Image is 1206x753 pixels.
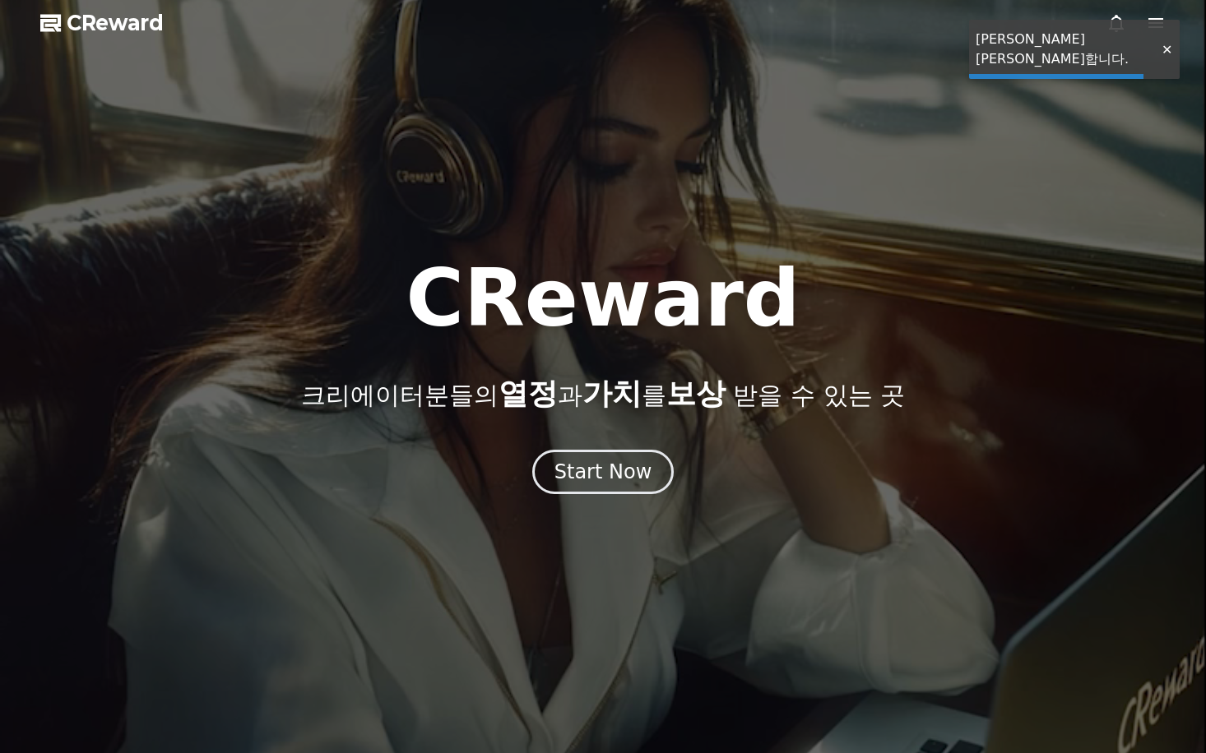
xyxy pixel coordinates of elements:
a: CReward [40,10,164,36]
button: Start Now [532,450,675,494]
span: 보상 [666,376,726,410]
div: Start Now [554,459,652,485]
h1: CReward [406,259,800,338]
span: CReward [67,10,164,36]
a: Start Now [532,466,675,482]
p: 크리에이터분들의 과 를 받을 수 있는 곳 [301,377,905,410]
span: 가치 [582,376,642,410]
span: 열정 [499,376,558,410]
